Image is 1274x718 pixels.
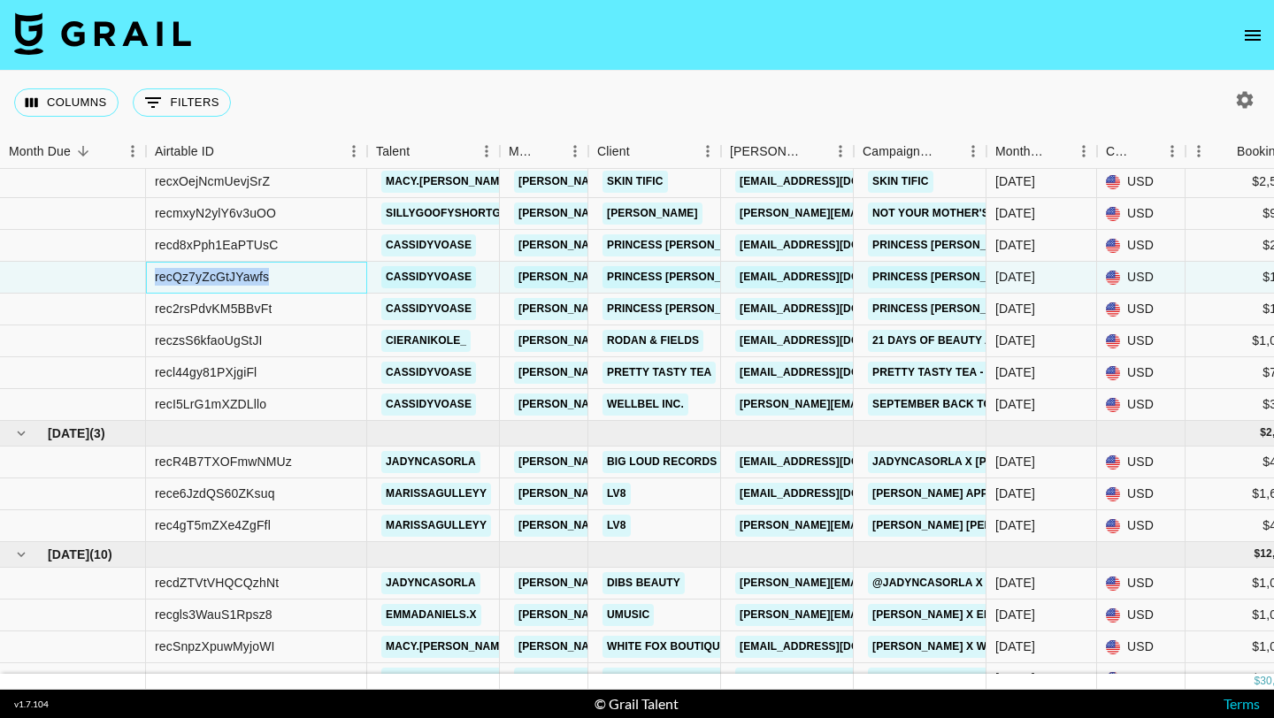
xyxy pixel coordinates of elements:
div: Month Due [995,134,1046,169]
a: @jadyncasorla x Dibs Beauty [868,572,1063,594]
div: Sep '25 [995,395,1035,413]
div: $ [1260,425,1266,440]
a: Skin Tific [868,171,933,193]
a: Pretty Tasty Tea - OCT [868,362,1014,384]
div: Aug '25 [995,453,1035,470]
div: Aug '25 [995,485,1035,502]
div: rec4gT5mZXe4ZgFfl [155,516,271,534]
div: Currency [1106,134,1134,169]
a: [EMAIL_ADDRESS][DOMAIN_NAME] [735,171,933,193]
button: Menu [1071,138,1097,164]
a: macy.[PERSON_NAME] [381,636,515,658]
button: Menu [960,138,986,164]
a: Princess [PERSON_NAME] USA [602,234,787,256]
a: Princess [PERSON_NAME] x @cassvoase 1/2 [868,234,1136,256]
div: USD [1097,631,1186,663]
button: hide children [9,542,34,567]
div: recdZTVtVHQCQzhNt [155,574,279,592]
div: Client [588,134,721,169]
button: Menu [473,138,500,164]
button: Menu [1159,138,1186,164]
a: Umusic [602,604,654,626]
a: [PERSON_NAME][EMAIL_ADDRESS][PERSON_NAME][DOMAIN_NAME] [514,483,894,505]
a: macy.[PERSON_NAME] [381,668,515,690]
div: v 1.7.104 [14,699,49,710]
a: [PERSON_NAME] [602,202,702,225]
button: Menu [1186,138,1212,164]
a: [PERSON_NAME][EMAIL_ADDRESS][DOMAIN_NAME] [735,393,1024,416]
a: [PERSON_NAME][EMAIL_ADDRESS][PERSON_NAME][DOMAIN_NAME] [514,515,894,537]
a: Wellbel Inc. [602,393,688,416]
div: Jul '25 [995,638,1035,655]
a: jadyncasorla [381,572,480,594]
a: [EMAIL_ADDRESS][DOMAIN_NAME] [735,636,933,658]
div: Jul '25 [995,669,1035,687]
a: [EMAIL_ADDRESS][DOMAIN_NAME] [735,362,933,384]
span: [DATE] [48,424,89,442]
a: LV8 [602,515,631,537]
div: recUtzyEVp35QZueH [155,669,276,687]
a: [PERSON_NAME][EMAIL_ADDRESS][PERSON_NAME][DOMAIN_NAME] [735,202,1115,225]
button: Sort [630,139,655,164]
div: USD [1097,294,1186,325]
div: recxOejNcmUevjSrZ [155,172,270,190]
a: White Fox Boutique [602,636,732,658]
button: Sort [935,139,960,164]
span: ( 10 ) [89,546,112,563]
a: cassidyvoase [381,393,476,416]
a: [PERSON_NAME][EMAIL_ADDRESS][DOMAIN_NAME] [735,515,1024,537]
a: Big Loud Records [602,451,721,473]
div: USD [1097,166,1186,198]
button: open drawer [1235,18,1270,53]
a: jadyncasorla [381,451,480,473]
div: recR4B7TXOFmwNMUz [155,453,292,470]
div: USD [1097,663,1186,695]
div: USD [1097,198,1186,230]
a: [PERSON_NAME][EMAIL_ADDRESS][PERSON_NAME][DOMAIN_NAME] [514,266,894,288]
div: Sep '25 [995,332,1035,349]
a: [PERSON_NAME][EMAIL_ADDRESS][PERSON_NAME][DOMAIN_NAME] [514,171,894,193]
a: [PERSON_NAME][EMAIL_ADDRESS][PERSON_NAME][DOMAIN_NAME] [514,234,894,256]
div: recl44gy81PXjgiFl [155,363,257,381]
a: [PERSON_NAME][EMAIL_ADDRESS][PERSON_NAME][DOMAIN_NAME] [514,362,894,384]
a: [PERSON_NAME] x White Fox August Sale [868,636,1121,658]
div: © Grail Talent [595,695,679,713]
div: USD [1097,262,1186,294]
div: rece6JzdQS60ZKsuq [155,485,275,502]
a: LV8 [602,483,631,505]
a: [EMAIL_ADDRESS][DOMAIN_NAME] [735,330,933,352]
a: cassidyvoase [381,362,476,384]
a: [EMAIL_ADDRESS][DOMAIN_NAME] [735,483,933,505]
button: Menu [827,138,854,164]
div: recSnpzXpuwMyjoWI [155,638,275,655]
div: Talent [367,134,500,169]
div: reczsS6kfaoUgStJI [155,332,263,349]
button: Show filters [133,88,231,117]
a: Rodan & Fields [602,330,703,352]
div: USD [1097,568,1186,600]
a: Skin Tific [602,171,668,193]
div: Airtable ID [146,134,367,169]
div: Currency [1097,134,1186,169]
a: Not Your Mother's [868,202,994,225]
div: Month Due [9,134,71,169]
div: Campaign (Type) [854,134,986,169]
button: Menu [562,138,588,164]
button: Sort [71,139,96,164]
div: USD [1097,357,1186,389]
a: [PERSON_NAME][EMAIL_ADDRESS][DOMAIN_NAME] [735,572,1024,594]
div: USD [1097,600,1186,631]
a: Princess [PERSON_NAME] USA [602,266,787,288]
a: [EMAIL_ADDRESS][DOMAIN_NAME] [735,298,933,320]
a: [PERSON_NAME] [PERSON_NAME] [868,515,1062,537]
a: marissagulleyy [381,515,491,537]
div: USD [1097,325,1186,357]
button: Sort [410,139,434,164]
div: Sep '25 [995,236,1035,254]
span: [DATE] [48,546,89,563]
div: $ [1254,546,1260,561]
a: [EMAIL_ADDRESS][DOMAIN_NAME] [735,234,933,256]
a: [EMAIL_ADDRESS][DOMAIN_NAME] [735,668,933,690]
div: recQz7yZcGtJYawfs [155,268,269,286]
button: Menu [119,138,146,164]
